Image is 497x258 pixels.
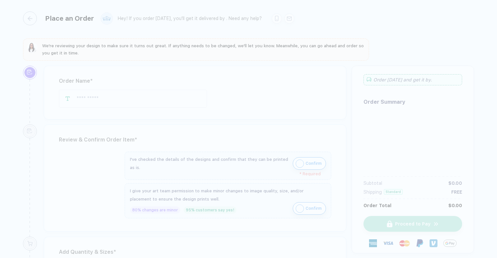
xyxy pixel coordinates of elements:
div: 95% customers say yes! [184,206,236,214]
button: We're reviewing your design to make sure it turns out great. If anything needs to be changed, we'... [27,42,365,57]
button: iconConfirm [293,157,326,170]
img: Paypal [416,239,424,247]
div: Review & Confirm Order Item [59,135,331,145]
div: Add Quantity & Sizes [59,247,331,257]
div: $0.00 [448,181,462,186]
span: Confirm [306,203,322,214]
div: Order Name [59,76,331,86]
div: Shipping [363,189,382,195]
img: icon [296,204,304,213]
div: * Required [130,172,321,176]
div: Order Total [363,203,391,208]
div: $0.00 [448,203,462,208]
img: GPay [443,237,457,250]
span: Confirm [306,158,322,169]
img: sophie [27,42,37,53]
button: iconConfirm [293,202,326,215]
img: Venmo [430,239,437,247]
div: FREE [451,189,462,195]
img: express [369,239,377,247]
img: user profile [101,13,112,24]
div: Standard [384,189,403,195]
div: Hey! If you order [DATE], you'll get it delivered by . Need any help? [118,16,262,21]
span: We're reviewing your design to make sure it turns out great. If anything needs to be changed, we'... [42,43,364,55]
div: Place an Order [45,14,94,22]
img: master-card [399,238,410,248]
div: I give your art team permission to make minor changes to image quality, size, and/or placement to... [130,187,326,203]
div: 80% changes are minor [130,206,180,214]
div: Subtotal [363,181,382,186]
img: visa [383,238,393,248]
div: I've checked the details of the designs and confirm that they can be printed as is. [130,155,289,172]
div: Order [DATE] and get it by . [363,74,462,85]
div: Order Summary [363,99,462,105]
img: icon [296,160,304,168]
